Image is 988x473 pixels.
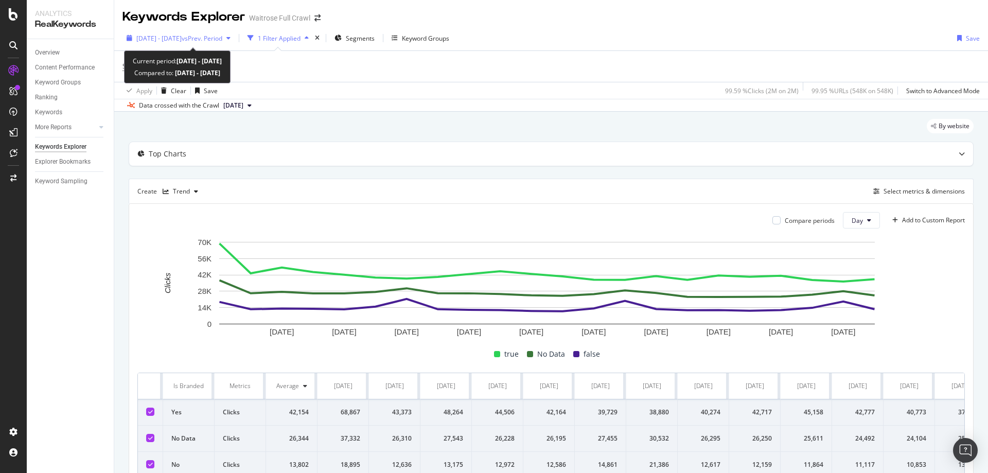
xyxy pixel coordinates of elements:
text: [DATE] [395,328,419,337]
div: 42,164 [532,408,566,417]
div: Keyword Groups [402,34,449,43]
div: 24,104 [892,434,926,443]
button: Keyword Groups [387,30,453,46]
div: 39,729 [583,408,617,417]
button: Segments [330,30,379,46]
button: Day [843,212,880,229]
div: 26,295 [686,434,720,443]
button: Apply [122,82,152,99]
div: 40,773 [892,408,926,417]
a: Keywords Explorer [35,142,107,152]
div: 99.59 % Clicks ( 2M on 2M ) [725,86,799,95]
div: 11,864 [789,460,823,469]
div: 13,175 [429,460,463,469]
div: Average [276,381,299,391]
div: 18,895 [326,460,360,469]
div: Keywords [35,107,62,118]
div: 13,320 [943,460,978,469]
div: [DATE] [591,381,610,391]
div: [DATE] [849,381,867,391]
text: [DATE] [644,328,668,337]
text: [DATE] [707,328,731,337]
button: 1 Filter Applied [243,30,313,46]
text: [DATE] [581,328,606,337]
svg: A chart. [137,237,957,340]
div: Content Performance [35,62,95,73]
div: Overview [35,47,60,58]
div: [DATE] [746,381,764,391]
div: Keywords Explorer [35,142,86,152]
div: Save [204,86,218,95]
div: 30,532 [634,434,669,443]
div: Top Charts [149,149,186,159]
text: [DATE] [831,328,855,337]
div: Add to Custom Report [902,217,965,223]
div: 11,117 [840,460,875,469]
text: Clicks [163,273,172,293]
div: Waitrose Full Crawl [249,13,310,23]
a: Overview [35,47,107,58]
div: RealKeywords [35,19,105,30]
a: Ranking [35,92,107,103]
div: 40,274 [686,408,720,417]
button: [DATE] - [DATE]vsPrev. Period [122,30,235,46]
button: Save [191,82,218,99]
text: [DATE] [457,328,481,337]
div: [DATE] [951,381,970,391]
div: 12,972 [480,460,515,469]
div: 42,777 [840,408,875,417]
div: [DATE] [488,381,507,391]
span: vs Prev. Period [182,34,222,43]
div: 42,154 [274,408,309,417]
div: 25,611 [789,434,823,443]
div: 44,506 [480,408,515,417]
div: Metrics [223,381,257,391]
text: 56K [198,254,211,263]
text: [DATE] [769,328,793,337]
div: Create [137,183,202,200]
div: [DATE] [437,381,455,391]
a: Explorer Bookmarks [35,156,107,167]
div: Compared to: [134,67,220,79]
span: [DATE] - [DATE] [136,34,182,43]
div: 27,543 [429,434,463,443]
div: 26,195 [532,434,566,443]
div: 12,159 [737,460,772,469]
div: [DATE] [694,381,713,391]
div: Is Branded [171,381,206,391]
div: 26,250 [737,434,772,443]
a: More Reports [35,122,96,133]
span: By website [939,123,969,129]
span: true [504,348,519,360]
div: Keywords Explorer [122,8,245,26]
div: 68,867 [326,408,360,417]
div: 12,586 [532,460,566,469]
span: Segments [346,34,375,43]
div: 27,455 [583,434,617,443]
div: Keyword Groups [35,77,81,88]
button: Trend [158,183,202,200]
div: 21,386 [634,460,669,469]
div: Data crossed with the Crawl [139,101,219,110]
div: 26,310 [377,434,412,443]
div: 42,717 [737,408,772,417]
button: Save [953,30,980,46]
div: 45,158 [789,408,823,417]
div: 48,264 [429,408,463,417]
a: Content Performance [35,62,107,73]
div: 12,617 [686,460,720,469]
td: No Data [163,426,215,452]
text: [DATE] [519,328,543,337]
div: 37,847 [943,408,978,417]
div: 25,532 [943,434,978,443]
b: [DATE] - [DATE] [177,57,222,65]
div: 26,228 [480,434,515,443]
div: 38,880 [634,408,669,417]
div: Compare periods [785,216,835,225]
div: 24,492 [840,434,875,443]
td: Clicks [215,399,266,426]
button: Clear [157,82,186,99]
text: [DATE] [270,328,294,337]
div: [DATE] [540,381,558,391]
button: Add to Custom Report [888,212,965,229]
